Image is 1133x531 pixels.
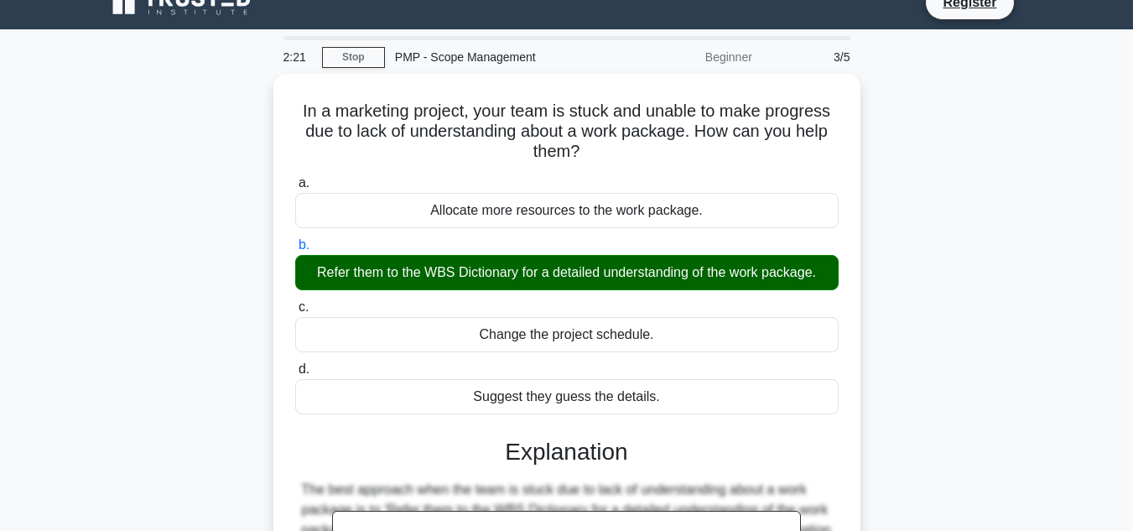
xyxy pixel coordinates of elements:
span: d. [299,362,309,376]
span: b. [299,237,309,252]
span: c. [299,299,309,314]
div: PMP - Scope Management [385,40,616,74]
h5: In a marketing project, your team is stuck and unable to make progress due to lack of understandi... [294,101,840,163]
div: Change the project schedule. [295,317,839,352]
div: Suggest they guess the details. [295,379,839,414]
div: 2:21 [273,40,322,74]
h3: Explanation [305,438,829,466]
div: Refer them to the WBS Dictionary for a detailed understanding of the work package. [295,255,839,290]
div: Beginner [616,40,762,74]
div: Allocate more resources to the work package. [295,193,839,228]
span: a. [299,175,309,190]
div: 3/5 [762,40,860,74]
a: Stop [322,47,385,68]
